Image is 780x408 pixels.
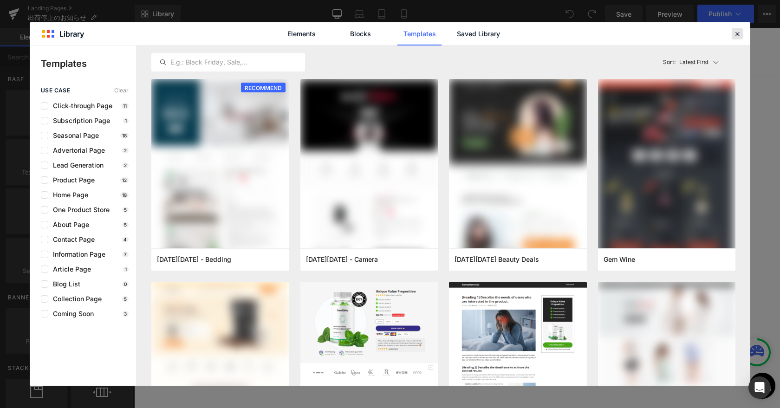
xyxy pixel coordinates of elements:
span: RECOMMEND [241,83,286,93]
summary: 検索 [542,14,563,35]
p: 2 [122,162,129,168]
p: 12 [120,177,129,183]
summary: Style [221,14,255,34]
span: Clear [114,87,129,94]
span: About [104,20,123,28]
span: Black Friday Beauty Deals [455,255,539,264]
p: 11 [121,103,129,109]
a: Elements [279,22,324,45]
span: Brewery [183,20,209,28]
a: Saved Library [456,22,500,45]
summary: Brewery [177,14,221,34]
span: Subscription Page [48,117,110,124]
button: 日本語 [504,16,542,33]
strong: 【注文受付不可・出荷停止期間】 [52,169,167,177]
img: Antenna America [45,4,86,45]
a: Blocks [338,22,383,45]
a: Templates [397,22,442,45]
span: Cyber Monday - Bedding [157,255,231,264]
p: 3 [122,311,129,317]
span: Article Page [48,266,91,273]
span: One Product Store [48,206,110,214]
p: 2025年10月14日（月）より順次出荷いたします。 [52,194,595,207]
p: 2025年9月28日（日）13:00までのご注文分 [52,233,595,247]
strong: 【発送スケジュール】 [52,222,129,230]
span: 日本語 [509,19,530,29]
p: 平素より当店をご利用いただき、誠にありがとうございます。 [52,113,595,127]
span: Product Page [48,176,95,184]
span: Gem Wine [604,255,635,264]
span: All Item [141,20,165,28]
img: bb39deda-7990-40f7-8e83-51ac06fbe917.png [449,79,587,264]
span: About Page [48,221,89,228]
input: E.g.: Black Friday, Sale,... [152,57,305,68]
p: この期間のお問い合わせは通常通り受け付けております。 [52,287,595,300]
span: Coming Soon [48,310,94,317]
p: Latest First [679,58,708,66]
span: ＊お電話での問い合わせは対応出来かねますのでご了承くださいませ。 [52,330,298,337]
span: Contact Page [48,236,95,243]
span: Information Page [48,251,105,258]
div: Open Intercom Messenger [748,376,771,399]
p: 0 [122,281,129,287]
a: お気に入り [615,345,641,371]
span: Home Page [48,191,88,199]
p: Templates [41,57,136,71]
p: 4 [122,237,129,242]
p: 返信は、休業日明けの10/14より順次対応いたします。 [52,314,595,327]
u: 2025年9月28日（日）13:00以降 ～ 2025年10月14日（火）9:00までのご注文分 [52,182,327,190]
button: Latest FirstSort:Latest First [659,53,736,71]
p: 7 [122,252,129,257]
img: 415fe324-69a9-4270-94dc-8478512c9daa.png [598,79,736,264]
p: よりお願いいたします。 [52,300,595,314]
p: 5 [122,207,129,213]
summary: Store Locations [255,14,323,34]
p: メンテナンスによる発送スケジュールについて、以下の通りご案内いたします。 [52,127,595,140]
span: use case [41,87,70,94]
p: 2 [122,148,129,153]
span: Click-through Page [48,102,112,110]
span: Advertorial Page [48,147,105,154]
p: 1 [123,266,129,272]
strong: 【お問い合わせについて】 [52,276,144,284]
p: 5 [122,222,129,227]
span: Seasonal Page [48,132,99,139]
span: Blog List [48,280,80,288]
span: Style [227,20,243,28]
p: お客様にはご不便をおかけしますが、何卒ご理解賜りますようお願い申し上げます。 [52,140,595,153]
span: 0 [630,357,637,365]
p: 18 [120,133,129,138]
summary: All Item [136,14,177,34]
span: Collection Page [48,295,102,303]
p: 当日出荷となり、メンテナンス前最終発送日となります。 [52,247,595,260]
summary: About [99,14,136,34]
p: 1 [123,118,129,123]
span: Lead Generation [48,162,104,169]
p: 18 [120,192,129,198]
strong: 〜メンテナンスによる出荷停止のお知らせ〜 [178,65,468,80]
span: Store Locations [261,20,310,28]
span: Black Friday - Camera [306,255,378,264]
a: お問い合わせフォーム [52,303,129,311]
p: 5 [122,296,129,302]
span: Sort: [663,59,676,65]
